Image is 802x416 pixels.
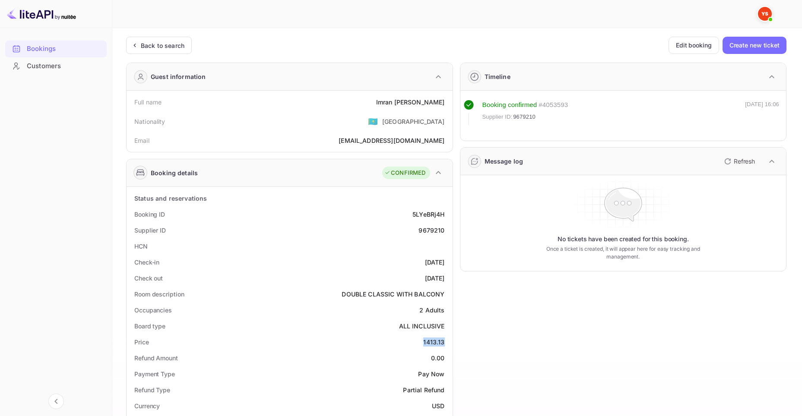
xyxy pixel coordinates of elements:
[151,72,206,81] div: Guest information
[134,306,172,315] div: Occupancies
[384,169,425,177] div: CONFIRMED
[485,157,523,166] div: Message log
[141,41,184,50] div: Back to search
[376,98,445,107] div: Imran [PERSON_NAME]
[758,7,772,21] img: Yandex Support
[134,290,184,299] div: Room description
[368,113,378,129] span: United States
[418,369,444,378] div: Pay Now
[719,154,758,168] button: Refresh
[134,337,149,347] div: Price
[339,136,444,145] div: [EMAIL_ADDRESS][DOMAIN_NAME]
[134,136,149,145] div: Email
[134,242,148,251] div: HCN
[134,401,160,410] div: Currency
[432,401,444,410] div: USD
[482,113,513,121] span: Supplier ID:
[425,274,445,283] div: [DATE]
[382,117,445,126] div: [GEOGRAPHIC_DATA]
[27,44,102,54] div: Bookings
[134,385,170,394] div: Refund Type
[134,117,165,126] div: Nationality
[399,321,445,331] div: ALL INCLUSIVE
[134,369,175,378] div: Payment Type
[403,385,444,394] div: Partial Refund
[536,245,711,261] p: Once a ticket is created, it will appear here for easy tracking and management.
[5,58,107,75] div: Customers
[723,37,786,54] button: Create new ticket
[151,168,198,177] div: Booking details
[134,274,163,283] div: Check out
[418,226,444,235] div: 9679210
[745,100,779,125] div: [DATE] 16:06
[134,210,165,219] div: Booking ID
[134,226,166,235] div: Supplier ID
[134,258,159,267] div: Check-in
[513,113,536,121] span: 9679210
[5,41,107,57] a: Bookings
[134,194,207,203] div: Status and reservations
[48,394,64,409] button: Collapse navigation
[134,98,162,107] div: Full name
[425,258,445,267] div: [DATE]
[134,353,178,362] div: Refund Amount
[539,100,568,110] div: # 4053593
[482,100,537,110] div: Booking confirmed
[7,7,76,21] img: LiteAPI logo
[423,337,444,347] div: 1413.13
[669,37,719,54] button: Edit booking
[734,157,755,166] p: Refresh
[485,72,510,81] div: Timeline
[134,321,165,331] div: Board type
[558,235,689,243] p: No tickets have been created for this booking.
[342,290,444,299] div: DOUBLE CLASSIC WITH BALCONY
[431,353,445,362] div: 0.00
[412,210,444,219] div: 5LYeBRj4H
[27,61,102,71] div: Customers
[419,306,444,315] div: 2 Adults
[5,58,107,74] a: Customers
